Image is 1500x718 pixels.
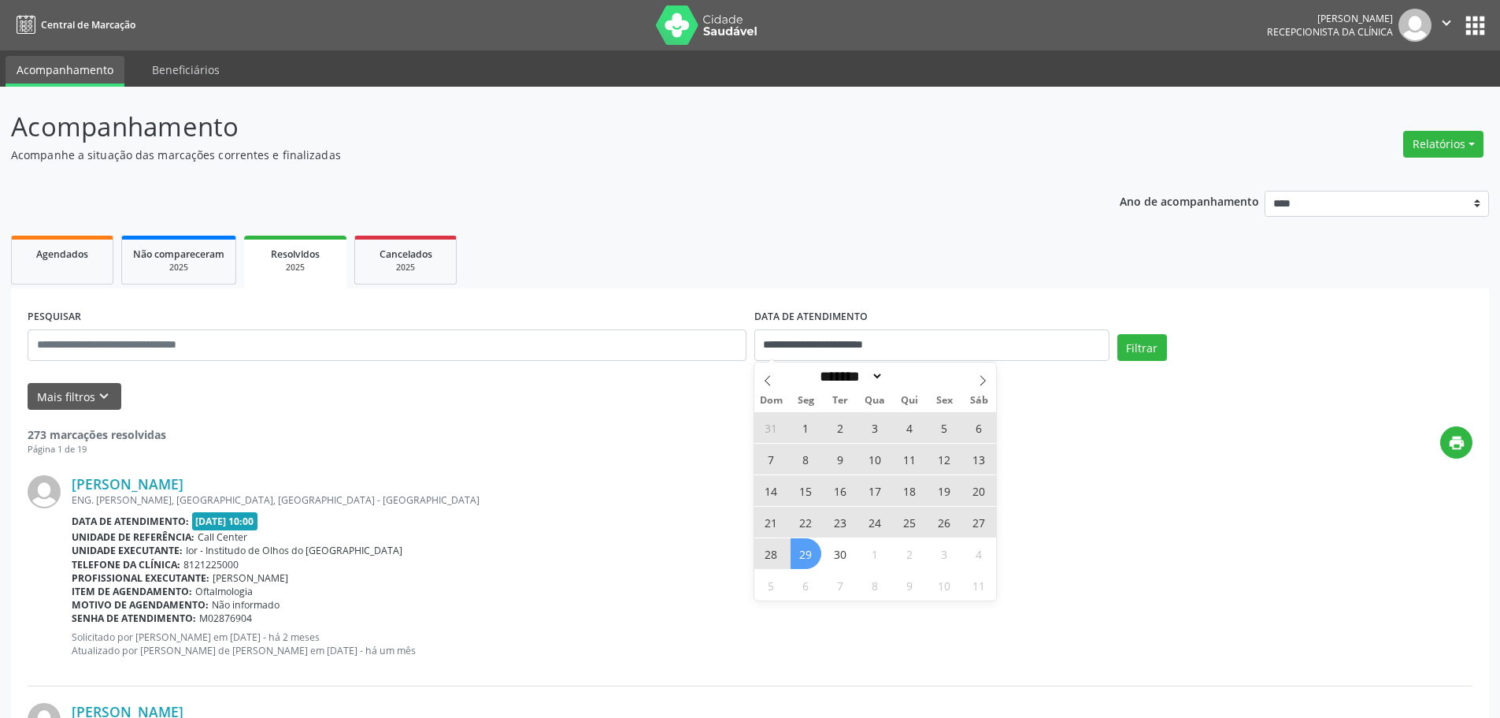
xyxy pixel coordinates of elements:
[857,396,892,406] span: Qua
[825,444,856,474] span: Setembro 9, 2025
[199,612,252,625] span: M02876904
[72,475,183,493] a: [PERSON_NAME]
[72,612,196,625] b: Senha de atendimento:
[195,585,253,598] span: Oftalmologia
[929,570,960,601] span: Outubro 10, 2025
[41,18,135,32] span: Central de Marcação
[756,412,787,443] span: Agosto 31, 2025
[11,107,1046,147] p: Acompanhamento
[825,475,856,506] span: Setembro 16, 2025
[186,544,402,557] span: Ior - Institudo de Olhos do [GEOGRAPHIC_DATA]
[1267,12,1393,25] div: [PERSON_NAME]
[929,444,960,474] span: Setembro 12, 2025
[894,412,925,443] span: Setembro 4, 2025
[929,412,960,443] span: Setembro 5, 2025
[72,558,180,571] b: Telefone da clínica:
[825,507,856,538] span: Setembro 23, 2025
[791,538,821,569] span: Setembro 29, 2025
[929,538,960,569] span: Outubro 3, 2025
[1398,9,1431,42] img: img
[825,412,856,443] span: Setembro 2, 2025
[366,262,445,273] div: 2025
[198,530,247,544] span: Call Center
[860,570,891,601] span: Outubro 8, 2025
[72,631,1472,657] p: Solicitado por [PERSON_NAME] em [DATE] - há 2 meses Atualizado por [PERSON_NAME] de [PERSON_NAME]...
[213,571,288,585] span: [PERSON_NAME]
[72,585,192,598] b: Item de agendamento:
[964,538,994,569] span: Outubro 4, 2025
[72,544,183,557] b: Unidade executante:
[1267,25,1393,39] span: Recepcionista da clínica
[964,444,994,474] span: Setembro 13, 2025
[380,247,432,261] span: Cancelados
[929,475,960,506] span: Setembro 19, 2025
[1448,434,1465,452] i: print
[964,475,994,506] span: Setembro 20, 2025
[271,247,320,261] span: Resolvidos
[28,443,166,456] div: Página 1 de 19
[1403,131,1483,158] button: Relatórios
[72,571,209,585] b: Profissional executante:
[788,396,823,406] span: Seg
[754,305,868,329] label: DATA DE ATENDIMENTO
[11,147,1046,163] p: Acompanhe a situação das marcações correntes e finalizadas
[72,598,209,612] b: Motivo de agendamento:
[28,475,61,508] img: img
[964,507,994,538] span: Setembro 27, 2025
[28,305,81,329] label: PESQUISAR
[929,507,960,538] span: Setembro 26, 2025
[894,570,925,601] span: Outubro 9, 2025
[141,56,231,84] a: Beneficiários
[72,530,194,544] b: Unidade de referência:
[927,396,961,406] span: Sex
[133,262,224,273] div: 2025
[892,396,927,406] span: Qui
[964,570,994,601] span: Outubro 11, 2025
[72,493,1472,507] div: ENG. [PERSON_NAME], [GEOGRAPHIC_DATA], [GEOGRAPHIC_DATA] - [GEOGRAPHIC_DATA]
[72,515,189,528] b: Data de atendimento:
[756,507,787,538] span: Setembro 21, 2025
[860,538,891,569] span: Outubro 1, 2025
[860,444,891,474] span: Setembro 10, 2025
[894,507,925,538] span: Setembro 25, 2025
[192,512,258,530] span: [DATE] 10:00
[860,507,891,538] span: Setembro 24, 2025
[894,444,925,474] span: Setembro 11, 2025
[964,412,994,443] span: Setembro 6, 2025
[823,396,857,406] span: Ter
[11,12,135,38] a: Central de Marcação
[255,262,335,273] div: 2025
[1440,426,1472,459] button: print
[1117,334,1167,361] button: Filtrar
[133,247,224,261] span: Não compareceram
[756,538,787,569] span: Setembro 28, 2025
[791,570,821,601] span: Outubro 6, 2025
[756,475,787,506] span: Setembro 14, 2025
[212,598,280,612] span: Não informado
[860,412,891,443] span: Setembro 3, 2025
[894,475,925,506] span: Setembro 18, 2025
[825,570,856,601] span: Outubro 7, 2025
[36,247,88,261] span: Agendados
[791,475,821,506] span: Setembro 15, 2025
[6,56,124,87] a: Acompanhamento
[1431,9,1461,42] button: 
[754,396,789,406] span: Dom
[894,538,925,569] span: Outubro 2, 2025
[1461,12,1489,39] button: apps
[791,507,821,538] span: Setembro 22, 2025
[756,444,787,474] span: Setembro 7, 2025
[183,558,239,571] span: 8121225000
[791,412,821,443] span: Setembro 1, 2025
[961,396,996,406] span: Sáb
[28,427,166,442] strong: 273 marcações resolvidas
[860,475,891,506] span: Setembro 17, 2025
[95,388,113,405] i: keyboard_arrow_down
[28,383,121,411] button: Mais filtroskeyboard_arrow_down
[825,538,856,569] span: Setembro 30, 2025
[1120,191,1259,210] p: Ano de acompanhamento
[791,444,821,474] span: Setembro 8, 2025
[815,368,884,385] select: Month
[1438,14,1455,32] i: 
[756,570,787,601] span: Outubro 5, 2025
